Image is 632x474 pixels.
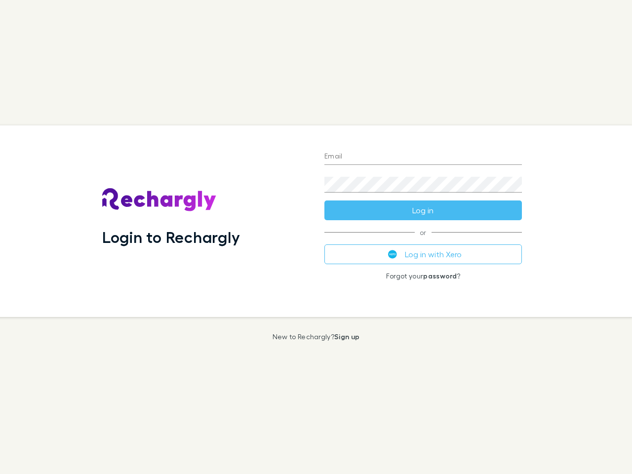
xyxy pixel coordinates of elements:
a: password [423,272,457,280]
img: Xero's logo [388,250,397,259]
p: Forgot your ? [324,272,522,280]
button: Log in with Xero [324,244,522,264]
p: New to Rechargly? [273,333,360,341]
a: Sign up [334,332,359,341]
h1: Login to Rechargly [102,228,240,246]
button: Log in [324,200,522,220]
span: or [324,232,522,233]
img: Rechargly's Logo [102,188,217,212]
